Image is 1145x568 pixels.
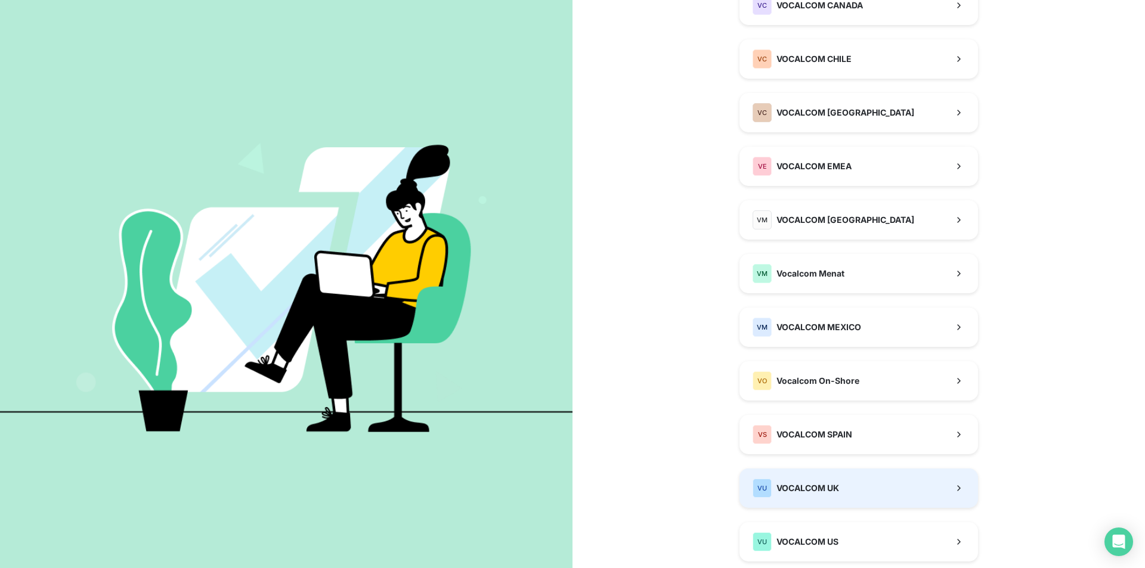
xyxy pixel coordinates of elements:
button: VMVOCALCOM MEXICO [739,308,978,347]
span: VOCALCOM [GEOGRAPHIC_DATA] [776,107,914,119]
button: VCVOCALCOM [GEOGRAPHIC_DATA] [739,93,978,132]
div: VC [753,103,772,122]
span: VOCALCOM CHILE [776,53,852,65]
button: VOVocalcom On-Shore [739,361,978,401]
span: VOCALCOM MEXICO [776,321,861,333]
div: VM [753,210,772,229]
button: VCVOCALCOM CHILE [739,39,978,79]
div: VU [753,532,772,551]
div: VM [753,264,772,283]
div: VM [753,318,772,337]
span: Vocalcom Menat [776,268,844,280]
button: VUVOCALCOM US [739,522,978,561]
span: VOCALCOM SPAIN [776,429,852,440]
div: VC [753,49,772,69]
button: VEVOCALCOM EMEA [739,147,978,186]
button: VMVOCALCOM [GEOGRAPHIC_DATA] [739,200,978,240]
span: Vocalcom On-Shore [776,375,859,387]
div: VE [753,157,772,176]
button: VUVOCALCOM UK [739,468,978,508]
span: VOCALCOM UK [776,482,839,494]
button: VMVocalcom Menat [739,254,978,293]
div: Open Intercom Messenger [1104,527,1133,556]
div: VO [753,371,772,390]
span: VOCALCOM EMEA [776,160,852,172]
span: VOCALCOM US [776,536,838,548]
span: VOCALCOM [GEOGRAPHIC_DATA] [776,214,914,226]
div: VS [753,425,772,444]
div: VU [753,479,772,498]
button: VSVOCALCOM SPAIN [739,415,978,454]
